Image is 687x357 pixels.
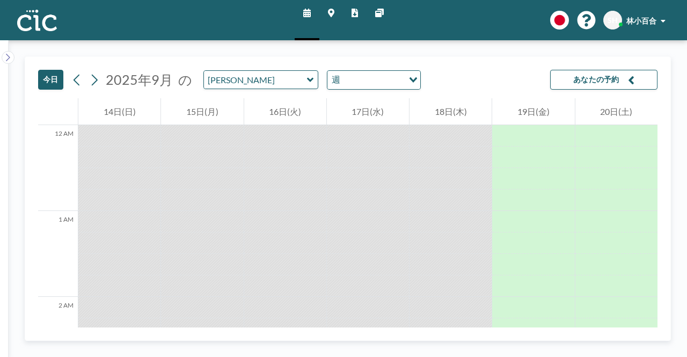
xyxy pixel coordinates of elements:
[410,98,492,125] div: 18日(木)
[43,75,59,84] font: 今日
[343,73,403,87] input: オプションを検索
[204,71,307,89] input: Yuki
[550,70,657,90] button: あなたの予約
[575,98,657,125] div: 20日(土)
[327,71,420,89] div: オプションを検索
[38,211,78,297] div: 1 AM
[161,98,243,125] div: 15日(月)
[492,98,574,125] div: 19日(金)
[178,71,192,88] font: の
[332,74,340,84] font: 週
[573,75,619,84] font: あなたの予約
[78,98,160,125] div: 14日(日)
[608,16,618,25] font: SH
[38,125,78,211] div: 12 AM
[38,70,63,90] button: 今日
[626,16,656,25] font: 林小百合
[17,10,57,31] img: 組織ロゴ
[244,98,326,125] div: 16日(火)
[327,98,409,125] div: 17日(水)
[106,71,173,88] font: 2025年9月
